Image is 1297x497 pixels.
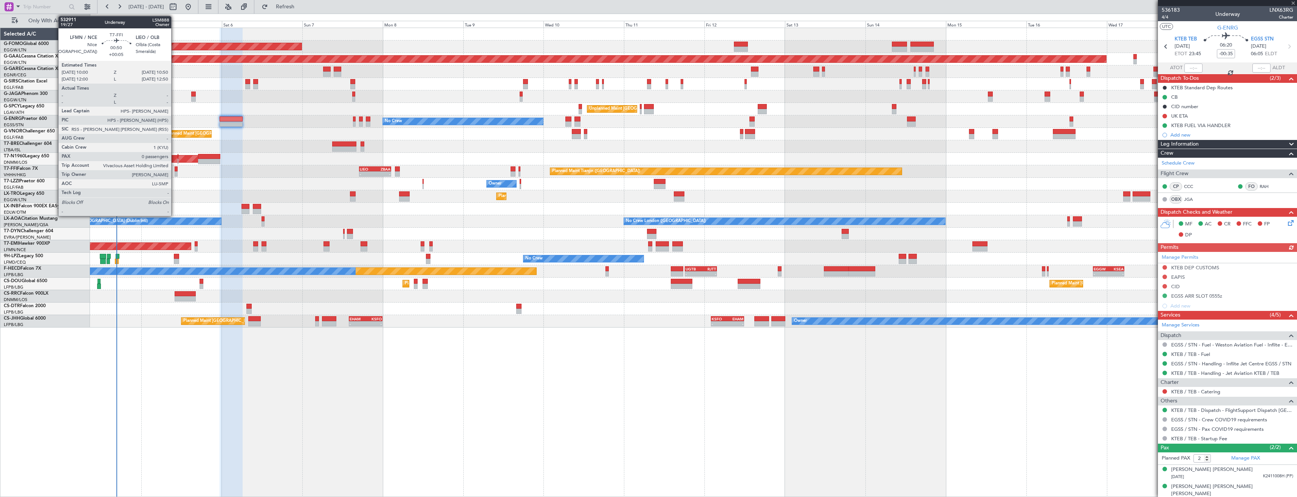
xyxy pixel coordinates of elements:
[4,92,48,96] a: G-JAGAPhenom 300
[4,191,44,196] a: LX-TROLegacy 650
[1161,311,1180,320] span: Services
[1171,342,1293,348] a: EGSS / STN - Fuel - Weston Aviation Fuel - Inflite - EGSS / STN
[4,179,19,183] span: T7-LZZI
[4,67,21,71] span: G-GARE
[1161,208,1232,217] span: Dispatch Checks and Weather
[1264,221,1270,228] span: FP
[1269,14,1293,20] span: Charter
[1160,23,1173,30] button: UTC
[4,166,17,171] span: T7-FFI
[23,1,67,12] input: Trip Number
[385,116,402,127] div: No Crew
[302,21,383,28] div: Sun 7
[4,210,26,215] a: EDLW/DTM
[375,172,390,176] div: -
[4,110,24,115] a: LGAV/ATH
[1171,94,1178,100] div: CB
[4,172,26,178] a: VHHH/HKG
[4,166,38,171] a: T7-FFIFalcon 7X
[4,229,21,233] span: T7-DYN
[20,18,80,23] span: Only With Activity
[4,42,23,46] span: G-FOMO
[1161,444,1169,452] span: Pax
[4,122,24,128] a: EGSS/STN
[1265,50,1277,58] span: ELDT
[1026,21,1107,28] div: Tue 16
[701,267,716,271] div: RJTT
[4,297,27,303] a: DNMM/LOS
[1171,474,1184,480] span: [DATE]
[4,304,20,308] span: CS-DTR
[1171,122,1230,129] div: KTEB FUEL VIA HANDLER
[1270,74,1281,82] span: (2/3)
[712,321,727,326] div: -
[4,160,27,165] a: DNMM/LOS
[4,309,23,315] a: LFPB/LBG
[4,54,21,59] span: G-GAAL
[4,135,23,140] a: EGLF/FAB
[543,21,624,28] div: Wed 10
[1171,388,1220,395] a: KTEB / TEB - Catering
[4,154,25,158] span: T7-N1960
[1251,43,1266,50] span: [DATE]
[1251,50,1263,58] span: 06:05
[4,279,22,283] span: CS-DOU
[4,254,43,258] a: 9H-LPZLegacy 500
[4,266,20,271] span: F-HECD
[4,147,21,153] a: LTBA/ISL
[4,116,22,121] span: G-ENRG
[4,79,18,84] span: G-SIRS
[1170,195,1182,203] div: OBX
[4,116,47,121] a: G-ENRGPraetor 600
[1171,370,1279,376] a: KTEB / TEB - Handling - Jet Aviation KTEB / TEB
[4,304,46,308] a: CS-DTRFalcon 2000
[1217,24,1238,32] span: G-ENRG
[366,321,382,326] div: -
[686,272,701,276] div: -
[704,21,785,28] div: Fri 12
[1170,182,1182,191] div: CP
[183,315,302,327] div: Planned Maint [GEOGRAPHIC_DATA] ([GEOGRAPHIC_DATA])
[1263,473,1293,480] span: K2411008H (PP)
[1171,360,1291,367] a: EGSS / STN - Handling - Inflite Jet Centre EGSS / STN
[4,141,19,146] span: T7-BRE
[4,141,52,146] a: T7-BREChallenger 604
[4,254,19,258] span: 9H-LPZ
[1162,160,1195,167] a: Schedule Crew
[1251,36,1274,43] span: EGSS STN
[375,167,390,171] div: ZBAA
[4,266,41,271] a: F-HECDFalcon 7X
[701,272,716,276] div: -
[4,97,26,103] a: EGGW/LTN
[4,185,23,190] a: EGLF/FAB
[1175,43,1190,50] span: [DATE]
[1161,331,1181,340] span: Dispatch
[4,179,45,183] a: T7-LZZIPraetor 600
[269,4,301,9] span: Refresh
[1171,113,1188,119] div: UK ETA
[366,317,382,321] div: KSFO
[552,166,640,177] div: Planned Maint Tianjin ([GEOGRAPHIC_DATA])
[4,247,26,253] a: LFMN/NCE
[1171,407,1293,413] a: KTEB / TEB - Dispatch - FlightSupport Dispatch [GEOGRAPHIC_DATA]
[712,317,727,321] div: KSFO
[1243,221,1252,228] span: FFC
[1161,149,1173,158] span: Crew
[1269,6,1293,14] span: LNX63RG
[1107,21,1187,28] div: Wed 17
[1161,140,1199,149] span: Leg Information
[1220,42,1232,49] span: 06:20
[4,197,26,203] a: EGGW/LTN
[4,129,55,134] a: G-VNORChallenger 650
[1171,103,1198,110] div: CID number
[1205,221,1212,228] span: AC
[4,54,66,59] a: G-GAALCessna Citation XLS+
[4,204,63,208] a: LX-INBFalcon 900EX EASy II
[1162,321,1199,329] a: Manage Services
[785,21,865,28] div: Sat 13
[865,21,946,28] div: Sun 14
[91,15,104,22] div: [DATE]
[946,21,1026,28] div: Mon 15
[1161,397,1177,405] span: Others
[350,321,366,326] div: -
